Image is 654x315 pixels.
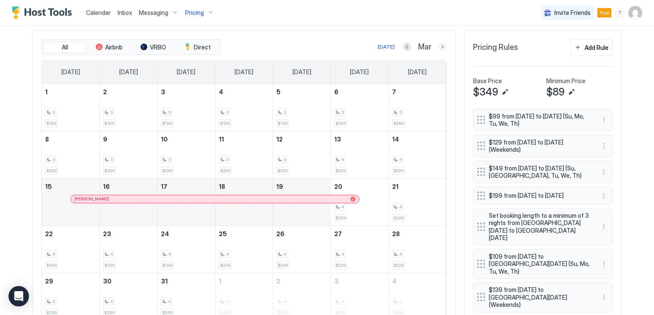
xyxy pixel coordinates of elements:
span: Inbox [118,9,132,16]
button: All [43,41,86,53]
a: March 17, 2026 [158,179,215,194]
span: 4 [392,277,396,285]
span: 1 [45,88,48,95]
a: Wednesday [226,61,262,84]
a: March 19, 2026 [273,179,330,194]
td: March 27, 2026 [331,225,389,273]
a: April 3, 2026 [331,273,388,289]
button: More options [599,141,609,151]
button: Next month [438,43,447,51]
span: 4 [52,251,55,257]
button: More options [599,259,609,269]
td: March 7, 2026 [388,84,446,131]
a: March 1, 2026 [42,84,99,100]
span: 10 [161,136,168,143]
button: [DATE] [376,42,396,52]
span: 20 [334,183,342,190]
span: All [62,43,68,51]
a: March 15, 2026 [42,179,99,194]
td: March 17, 2026 [157,178,215,225]
td: March 19, 2026 [273,178,331,225]
div: menu [599,191,609,201]
span: $329 [393,263,404,268]
td: March 15, 2026 [42,178,100,225]
a: Tuesday [168,61,204,84]
span: $299 [278,263,288,268]
span: Airbnb [105,43,123,51]
td: March 25, 2026 [215,225,273,273]
td: March 28, 2026 [388,225,446,273]
span: $299 [104,263,115,268]
span: $269 [104,168,115,173]
a: March 25, 2026 [215,226,273,242]
div: [DATE] [378,43,395,51]
span: 16 [103,183,110,190]
span: 23 [103,230,111,237]
span: 29 [45,277,53,285]
span: Invite Friends [554,9,591,17]
span: 26 [276,230,284,237]
span: 4 [168,299,171,304]
span: 8 [45,136,49,143]
a: March 26, 2026 [273,226,330,242]
td: March 5, 2026 [273,84,331,131]
span: 17 [161,183,167,190]
span: $269 [393,121,404,126]
div: menu [599,115,609,125]
span: [DATE] [177,68,195,76]
span: 3 [341,110,344,115]
button: Edit [500,87,510,97]
span: 4 [284,251,286,257]
a: March 20, 2026 [331,179,388,194]
span: $89 [546,86,565,98]
span: $269 [162,168,172,173]
span: [DATE] [235,68,253,76]
span: 4 [341,157,344,162]
span: 4 [399,157,402,162]
span: $329 [336,215,346,221]
span: 1 [219,277,221,285]
a: April 1, 2026 [215,273,273,289]
span: [DATE] [119,68,138,76]
td: March 14, 2026 [388,131,446,178]
span: 4 [168,251,171,257]
a: Saturday [399,61,435,84]
a: April 2, 2026 [273,273,330,289]
span: $299 [162,263,172,268]
div: User profile [628,6,642,20]
span: 4 [52,299,55,304]
a: March 11, 2026 [215,131,273,147]
span: 28 [392,230,400,237]
td: March 20, 2026 [331,178,389,225]
td: March 18, 2026 [215,178,273,225]
span: 3 [226,157,229,162]
span: 7 [392,88,396,95]
a: Host Tools Logo [12,6,76,19]
td: March 4, 2026 [215,84,273,131]
span: Trial [599,9,610,17]
span: $299 [46,263,57,268]
span: $159 [162,121,172,126]
a: March 16, 2026 [100,179,157,194]
span: [DATE] [61,68,80,76]
span: 19 [276,183,283,190]
a: March 22, 2026 [42,226,99,242]
div: menu [599,167,609,177]
button: Previous month [403,43,411,51]
td: March 6, 2026 [331,84,389,131]
span: 4 [110,299,113,304]
span: 12 [276,136,283,143]
span: 6 [334,88,338,95]
span: 3 [52,157,55,162]
button: More options [599,222,609,232]
span: $329 [393,215,404,221]
button: Airbnb [88,41,130,53]
span: 3 [52,110,55,115]
div: menu [615,8,625,18]
a: March 12, 2026 [273,131,330,147]
span: [DATE] [293,68,311,76]
span: 3 [284,157,286,162]
span: 4 [341,251,344,257]
span: $159 [104,121,114,126]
